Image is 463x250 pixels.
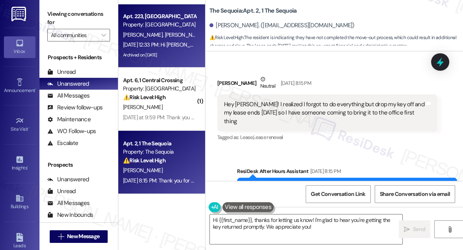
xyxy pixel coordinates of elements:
[279,79,311,87] div: [DATE] 8:15 PM
[35,86,36,92] span: •
[27,164,28,169] span: •
[259,75,277,92] div: Neutral
[399,220,430,238] button: Send
[47,103,103,112] div: Review follow-ups
[47,175,89,184] div: Unanswered
[404,226,410,233] i: 
[47,115,91,124] div: Maintenance
[11,7,28,21] img: ResiDesk Logo
[39,53,118,62] div: Prospects + Residents
[47,187,76,195] div: Unread
[237,167,457,178] div: ResiDesk After Hours Assistant
[123,157,166,164] strong: ⚠️ Risk Level: High
[47,92,90,100] div: All Messages
[123,85,196,93] div: Property: [GEOGRAPHIC_DATA]
[101,32,106,38] i: 
[4,114,35,135] a: Site Visit •
[50,230,108,243] button: New Message
[123,103,162,111] span: [PERSON_NAME]
[123,12,196,21] div: Apt. 223, [GEOGRAPHIC_DATA]
[47,211,93,219] div: New Inbounds
[47,139,78,147] div: Escalate
[375,185,455,203] button: Share Conversation via email
[47,127,96,135] div: WO Follow-ups
[47,80,89,88] div: Unanswered
[209,21,355,30] div: [PERSON_NAME]. ([EMAIL_ADDRESS][DOMAIN_NAME])
[209,7,297,15] b: The Sequoia: Apt. 2, 1 The Sequoia
[311,190,365,198] span: Get Conversation Link
[253,134,283,141] span: Lease renewal
[123,31,165,38] span: [PERSON_NAME]
[210,214,402,244] textarea: Hi {{first_name}}, thanks for letting us know! I'm glad to hear you're getting the key returned p...
[67,232,99,241] span: New Message
[123,139,196,148] div: Apt. 2, 1 The Sequoia
[306,185,370,203] button: Get Conversation Link
[447,226,453,233] i: 
[209,34,463,51] span: : The resident is indicating they have not completed the move-out process, which could result in ...
[217,132,437,143] div: Tagged as:
[123,21,196,29] div: Property: [GEOGRAPHIC_DATA]
[4,36,35,58] a: Inbox
[4,153,35,174] a: Insights •
[51,29,97,41] input: All communities
[47,68,76,76] div: Unread
[123,76,196,85] div: Apt. 6, 1 Central Crossing
[240,134,253,141] span: Lease ,
[123,167,162,174] span: [PERSON_NAME]
[47,199,90,207] div: All Messages
[217,75,437,94] div: [PERSON_NAME]
[122,50,197,60] div: Archived on [DATE]
[58,233,64,240] i: 
[4,192,35,213] a: Buildings
[209,34,243,41] strong: ⚠️ Risk Level: High
[39,161,118,169] div: Prospects
[224,100,425,126] div: Hey [PERSON_NAME]! I realized I forgot to do everything but drop my key off and my lease ends [DA...
[47,8,110,29] label: Viewing conversations for
[123,94,166,101] strong: ⚠️ Risk Level: High
[123,148,196,156] div: Property: The Sequoia
[413,225,425,233] span: Send
[308,167,341,175] div: [DATE] 8:15 PM
[165,31,204,38] span: [PERSON_NAME]
[28,125,30,131] span: •
[380,190,450,198] span: Share Conversation via email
